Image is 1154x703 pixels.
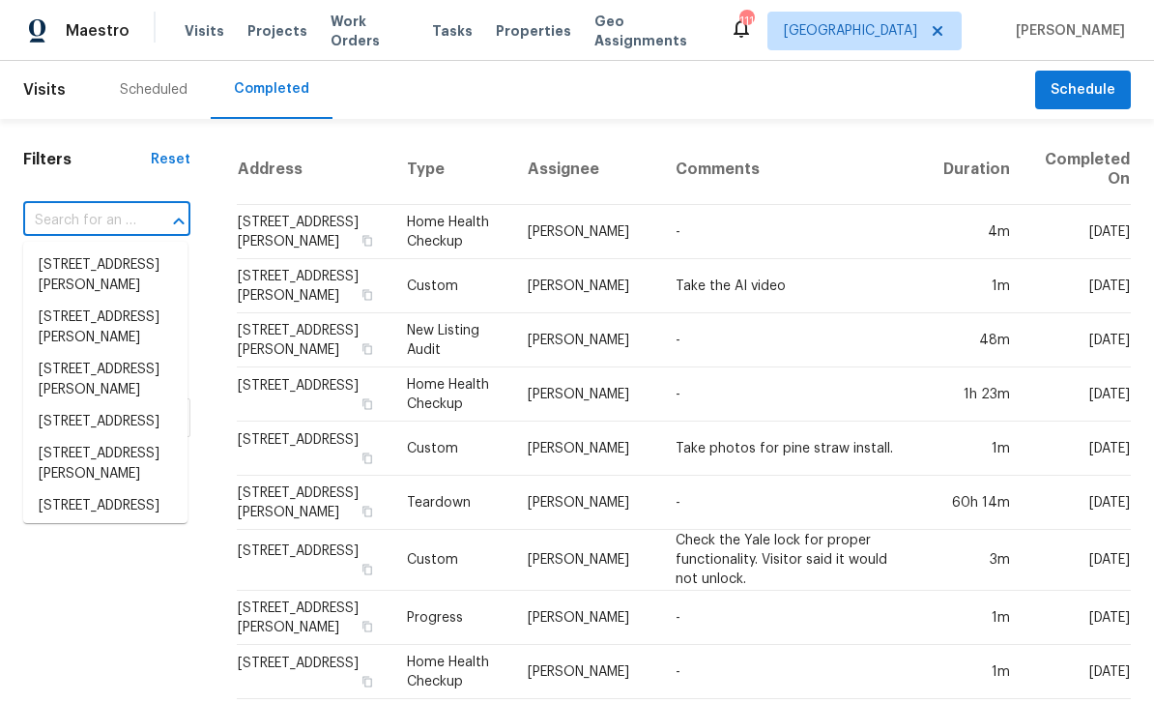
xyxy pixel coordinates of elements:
td: [DATE] [1025,422,1131,476]
span: Work Orders [331,12,409,50]
td: [STREET_ADDRESS] [237,422,391,476]
td: Custom [391,422,512,476]
button: Copy Address [359,286,376,304]
td: [PERSON_NAME] [512,422,660,476]
button: Copy Address [359,340,376,358]
button: Copy Address [359,450,376,467]
button: Copy Address [359,232,376,249]
td: [STREET_ADDRESS][PERSON_NAME] [237,259,391,313]
div: 111 [739,12,753,31]
td: [STREET_ADDRESS] [237,645,391,699]
td: Check the Yale lock for proper functionality. Visitor said it would not unlock. [660,530,929,591]
button: Copy Address [359,618,376,635]
td: - [660,591,929,645]
td: [PERSON_NAME] [512,259,660,313]
th: Type [391,134,512,205]
td: Take the AI video [660,259,929,313]
td: [PERSON_NAME] [512,313,660,367]
td: 48m [928,313,1025,367]
li: [STREET_ADDRESS] [23,490,188,522]
td: 1m [928,591,1025,645]
td: Take photos for pine straw install. [660,422,929,476]
td: [STREET_ADDRESS][PERSON_NAME] [237,205,391,259]
td: 1m [928,259,1025,313]
button: Copy Address [359,395,376,413]
td: - [660,367,929,422]
td: Home Health Checkup [391,205,512,259]
td: [DATE] [1025,591,1131,645]
th: Completed On [1025,134,1131,205]
td: 1m [928,422,1025,476]
td: Custom [391,259,512,313]
li: [STREET_ADDRESS][PERSON_NAME] [23,354,188,406]
li: [STREET_ADDRESS][PERSON_NAME] [23,438,188,490]
td: [DATE] [1025,205,1131,259]
input: Search for an address... [23,206,136,236]
span: [GEOGRAPHIC_DATA] [784,21,917,41]
span: Tasks [432,24,473,38]
td: [DATE] [1025,259,1131,313]
button: Copy Address [359,673,376,690]
td: [DATE] [1025,313,1131,367]
td: 60h 14m [928,476,1025,530]
span: Maestro [66,21,130,41]
span: Geo Assignments [594,12,707,50]
td: [STREET_ADDRESS] [237,367,391,422]
td: New Listing Audit [391,313,512,367]
td: [PERSON_NAME] [512,591,660,645]
td: - [660,645,929,699]
span: Projects [247,21,307,41]
td: 3m [928,530,1025,591]
td: Progress [391,591,512,645]
button: Schedule [1035,71,1131,110]
th: Assignee [512,134,660,205]
td: [PERSON_NAME] [512,645,660,699]
td: Home Health Checkup [391,367,512,422]
td: [STREET_ADDRESS][PERSON_NAME] [237,313,391,367]
td: - [660,205,929,259]
button: Close [165,208,192,235]
td: [STREET_ADDRESS] [237,530,391,591]
div: Reset [151,150,190,169]
td: [DATE] [1025,530,1131,591]
td: 1h 23m [928,367,1025,422]
div: Completed [234,79,309,99]
td: Custom [391,530,512,591]
span: Visits [23,69,66,111]
th: Address [237,134,391,205]
td: [PERSON_NAME] [512,476,660,530]
th: Duration [928,134,1025,205]
td: Teardown [391,476,512,530]
button: Copy Address [359,561,376,578]
button: Copy Address [359,503,376,520]
td: [STREET_ADDRESS][PERSON_NAME] [237,591,391,645]
li: [STREET_ADDRESS][PERSON_NAME] [23,249,188,302]
span: Schedule [1051,78,1115,103]
th: Comments [660,134,929,205]
li: [STREET_ADDRESS] [23,406,188,438]
h1: Filters [23,150,151,169]
td: [DATE] [1025,367,1131,422]
td: [PERSON_NAME] [512,205,660,259]
td: [PERSON_NAME] [512,530,660,591]
span: Properties [496,21,571,41]
li: [STREET_ADDRESS][PERSON_NAME] [23,302,188,354]
li: [STREET_ADDRESS][PERSON_NAME] [23,522,188,574]
div: Scheduled [120,80,188,100]
td: 4m [928,205,1025,259]
td: - [660,476,929,530]
td: [DATE] [1025,476,1131,530]
span: Visits [185,21,224,41]
td: - [660,313,929,367]
td: Home Health Checkup [391,645,512,699]
td: [STREET_ADDRESS][PERSON_NAME] [237,476,391,530]
span: [PERSON_NAME] [1008,21,1125,41]
td: [PERSON_NAME] [512,367,660,422]
td: [DATE] [1025,645,1131,699]
td: 1m [928,645,1025,699]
